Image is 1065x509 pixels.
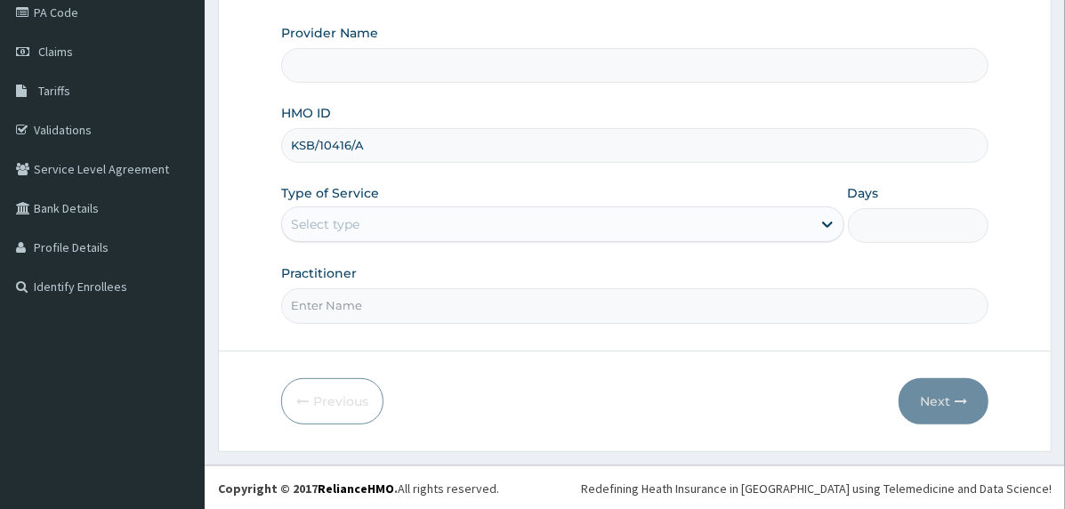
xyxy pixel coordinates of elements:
[281,378,383,424] button: Previous
[281,264,357,282] label: Practitioner
[281,288,988,323] input: Enter Name
[281,24,378,42] label: Provider Name
[848,184,879,202] label: Days
[291,215,359,233] div: Select type
[318,481,394,497] a: RelianceHMO
[218,481,398,497] strong: Copyright © 2017 .
[281,104,331,122] label: HMO ID
[281,128,988,163] input: Enter HMO ID
[581,480,1052,497] div: Redefining Heath Insurance in [GEOGRAPHIC_DATA] using Telemedicine and Data Science!
[281,184,379,202] label: Type of Service
[38,44,73,60] span: Claims
[38,83,70,99] span: Tariffs
[899,378,988,424] button: Next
